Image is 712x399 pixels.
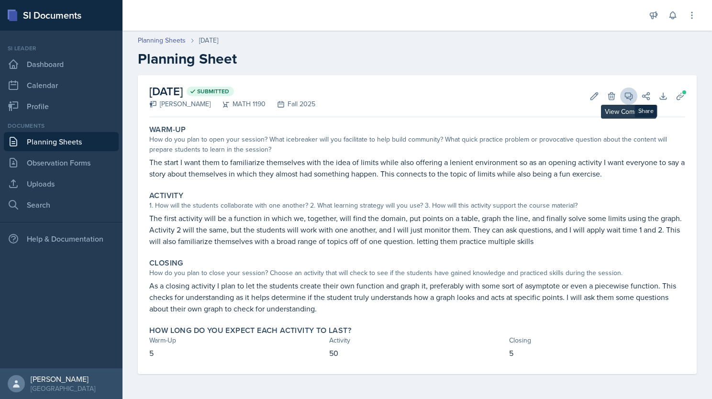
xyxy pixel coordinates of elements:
a: Planning Sheets [4,132,119,151]
h2: Planning Sheet [138,50,697,67]
div: [GEOGRAPHIC_DATA] [31,384,95,393]
a: Dashboard [4,55,119,74]
a: Uploads [4,174,119,193]
a: Calendar [4,76,119,95]
a: Profile [4,97,119,116]
label: Activity [149,191,183,200]
div: Fall 2025 [266,99,315,109]
div: [DATE] [199,35,218,45]
div: [PERSON_NAME] [149,99,211,109]
div: Si leader [4,44,119,53]
button: Share [637,88,655,105]
div: How do you plan to open your session? What icebreaker will you facilitate to help build community... [149,134,685,155]
p: 5 [149,347,325,359]
div: Help & Documentation [4,229,119,248]
a: Search [4,195,119,214]
h2: [DATE] [149,83,315,100]
div: Documents [4,122,119,130]
p: 50 [329,347,505,359]
p: The first activity will be a function in which we, together, will find the domain, put points on ... [149,212,685,247]
div: MATH 1190 [211,99,266,109]
button: View Comments [620,88,637,105]
span: Submitted [197,88,229,95]
p: The start I want them to familiarize themselves with the idea of limits while also offering a len... [149,156,685,179]
p: As a closing activity I plan to let the students create their own function and graph it, preferab... [149,280,685,314]
a: Observation Forms [4,153,119,172]
p: 5 [509,347,685,359]
label: Closing [149,258,183,268]
label: How long do you expect each activity to last? [149,326,351,335]
div: Activity [329,335,505,345]
div: 1. How will the students collaborate with one another? 2. What learning strategy will you use? 3.... [149,200,685,211]
a: Planning Sheets [138,35,186,45]
div: Closing [509,335,685,345]
div: How do you plan to close your session? Choose an activity that will check to see if the students ... [149,268,685,278]
div: Warm-Up [149,335,325,345]
label: Warm-Up [149,125,186,134]
div: [PERSON_NAME] [31,374,95,384]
